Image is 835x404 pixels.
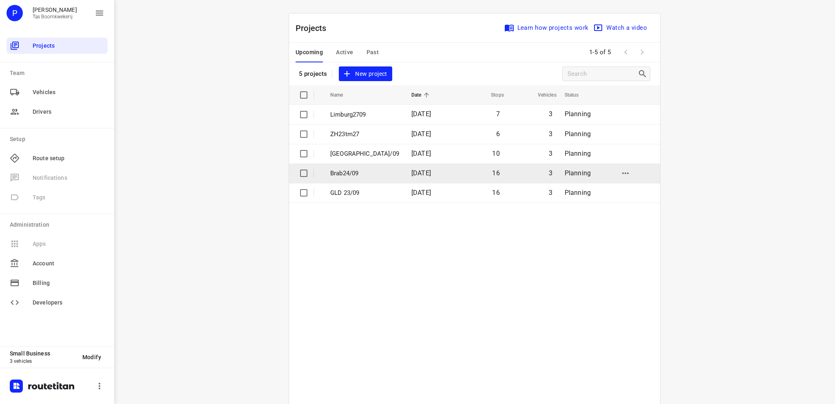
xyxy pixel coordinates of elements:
[411,150,431,157] span: [DATE]
[565,90,590,100] span: Status
[330,130,399,139] p: ZH23tm27
[7,5,23,21] div: P
[339,66,392,82] button: New project
[10,135,108,143] p: Setup
[565,130,591,138] span: Planning
[296,47,323,57] span: Upcoming
[82,354,101,360] span: Modify
[565,169,591,177] span: Planning
[549,169,552,177] span: 3
[527,90,557,100] span: Vehicles
[33,298,104,307] span: Developers
[33,7,77,13] p: Peter Tas
[10,358,76,364] p: 3 vehicles
[344,69,387,79] span: New project
[549,110,552,118] span: 3
[411,189,431,196] span: [DATE]
[549,189,552,196] span: 3
[76,350,108,364] button: Modify
[496,110,500,118] span: 7
[7,255,108,272] div: Account
[33,14,77,20] p: Tas Boomkwekerij
[568,68,638,80] input: Search projects
[411,130,431,138] span: [DATE]
[33,108,104,116] span: Drivers
[411,169,431,177] span: [DATE]
[10,69,108,77] p: Team
[7,188,108,207] span: Available only on our Business plan
[411,90,432,100] span: Date
[7,84,108,100] div: Vehicles
[549,130,552,138] span: 3
[10,221,108,229] p: Administration
[33,259,104,268] span: Account
[7,275,108,291] div: Billing
[33,88,104,97] span: Vehicles
[492,189,499,196] span: 16
[7,38,108,54] div: Projects
[330,149,399,159] p: Utrecht26/09
[330,110,399,119] p: Limburg2709
[565,189,591,196] span: Planning
[296,22,333,34] p: Projects
[33,279,104,287] span: Billing
[496,130,500,138] span: 6
[565,110,591,118] span: Planning
[586,44,614,61] span: 1-5 of 5
[480,90,504,100] span: Stops
[330,188,399,198] p: GLD 23/09
[638,69,650,79] div: Search
[634,44,650,60] span: Next Page
[336,47,353,57] span: Active
[7,168,108,188] span: Available only on our Business plan
[565,150,591,157] span: Planning
[7,150,108,166] div: Route setup
[549,150,552,157] span: 3
[299,70,327,77] p: 5 projects
[367,47,379,57] span: Past
[330,169,399,178] p: Brab24/09
[411,110,431,118] span: [DATE]
[492,169,499,177] span: 16
[330,90,354,100] span: Name
[618,44,634,60] span: Previous Page
[33,154,104,163] span: Route setup
[492,150,499,157] span: 10
[7,104,108,120] div: Drivers
[7,234,108,254] span: Available only on our Business plan
[33,42,104,50] span: Projects
[10,350,76,357] p: Small Business
[7,294,108,311] div: Developers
